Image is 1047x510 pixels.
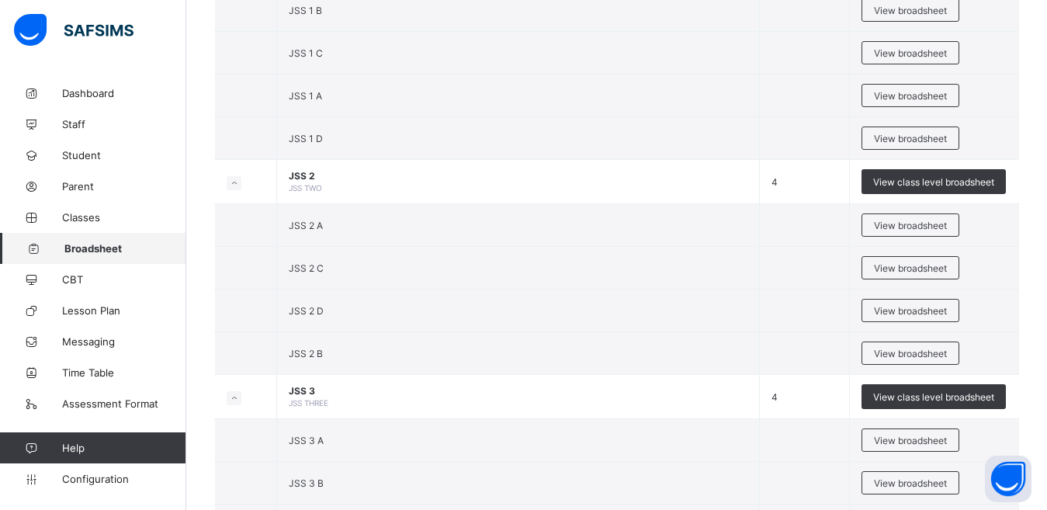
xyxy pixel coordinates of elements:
span: Staff [62,118,186,130]
span: Messaging [62,335,186,348]
span: View broadsheet [874,348,947,359]
span: Student [62,149,186,161]
span: Dashboard [62,87,186,99]
span: 4 [771,176,778,188]
a: View broadsheet [862,127,959,138]
span: View broadsheet [874,90,947,102]
a: View broadsheet [862,256,959,268]
span: Classes [62,211,186,224]
span: View broadsheet [874,262,947,274]
span: Parent [62,180,186,193]
span: JSS 2 D [289,305,324,317]
span: View broadsheet [874,5,947,16]
img: safsims [14,14,133,47]
span: View class level broadsheet [873,176,994,188]
span: View broadsheet [874,305,947,317]
span: JSS 1 B [289,5,322,16]
span: JSS 1 C [289,47,323,59]
span: JSS 2 [289,170,747,182]
span: JSS TWO [289,183,322,193]
span: Help [62,442,185,454]
a: View broadsheet [862,41,959,53]
span: Lesson Plan [62,304,186,317]
a: View broadsheet [862,342,959,353]
span: Configuration [62,473,185,485]
a: View broadsheet [862,213,959,225]
span: Assessment Format [62,397,186,410]
span: JSS 1 D [289,133,323,144]
a: View broadsheet [862,471,959,483]
span: JSS 1 A [289,90,322,102]
span: JSS 2 B [289,348,323,359]
button: Open asap [985,456,1031,502]
span: View broadsheet [874,133,947,144]
span: Broadsheet [64,242,186,255]
span: JSS 3 A [289,435,324,446]
span: JSS 2 A [289,220,323,231]
a: View class level broadsheet [862,384,1006,396]
a: View broadsheet [862,84,959,95]
span: JSS THREE [289,398,328,408]
span: CBT [62,273,186,286]
a: View class level broadsheet [862,169,1006,181]
span: View broadsheet [874,220,947,231]
span: JSS 3 B [289,477,324,489]
span: JSS 2 C [289,262,324,274]
a: View broadsheet [862,428,959,440]
span: View class level broadsheet [873,391,994,403]
span: JSS 3 [289,385,747,397]
span: View broadsheet [874,477,947,489]
span: Time Table [62,366,186,379]
span: View broadsheet [874,47,947,59]
a: View broadsheet [862,299,959,311]
span: 4 [771,391,778,403]
span: View broadsheet [874,435,947,446]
